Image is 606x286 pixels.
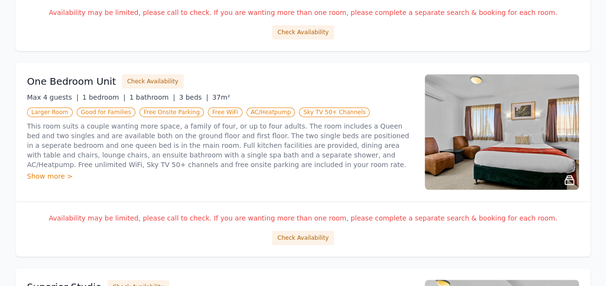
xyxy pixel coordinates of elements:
[208,107,242,117] span: Free WiFi
[82,93,126,101] span: 1 bedroom |
[139,107,204,117] span: Free Onsite Parking
[27,8,579,17] p: Availability may be limited, please call to check. If you are wanting more than one room, please ...
[27,171,413,181] div: Show more >
[129,93,175,101] span: 1 bathroom |
[27,121,413,169] p: This room suits a couple wanting more space, a family of four, or up to four adults. The room inc...
[27,107,73,117] span: Larger Room
[299,107,370,117] span: Sky TV 50+ Channels
[272,231,334,245] button: Check Availability
[212,93,230,101] span: 37m²
[179,93,208,101] span: 3 beds |
[77,107,135,117] span: Good for Families
[122,74,184,89] button: Check Availability
[246,107,295,117] span: AC/Heatpump
[27,75,116,88] h3: One Bedroom Unit
[272,25,334,39] button: Check Availability
[27,213,579,223] p: Availability may be limited, please call to check. If you are wanting more than one room, please ...
[27,93,79,101] span: Max 4 guests |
